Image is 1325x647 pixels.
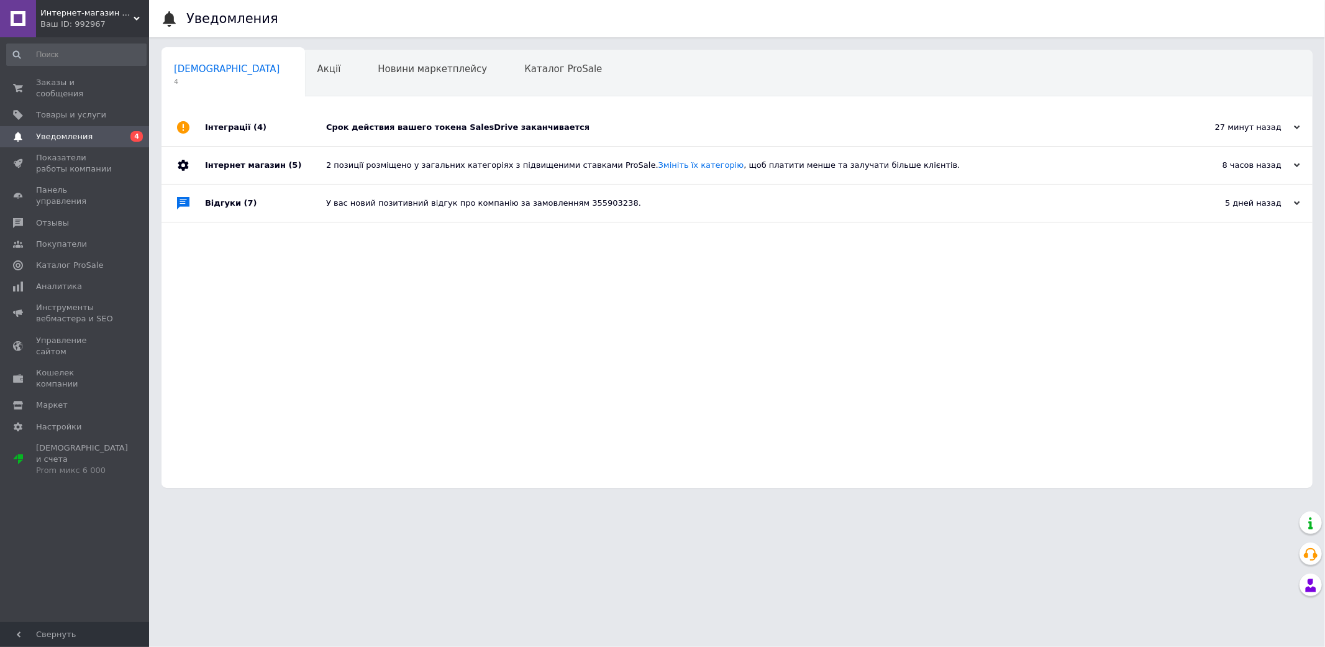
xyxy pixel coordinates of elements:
span: Уведомления [36,131,93,142]
span: Панель управления [36,185,115,207]
span: Товары и услуги [36,109,106,121]
span: [DEMOGRAPHIC_DATA] и счета [36,443,128,477]
span: [DEMOGRAPHIC_DATA] [174,63,280,75]
div: Ваш ID: 992967 [40,19,149,30]
span: Каталог ProSale [36,260,103,271]
div: Інтеграції [205,109,326,146]
input: Поиск [6,44,147,66]
span: 4 [174,77,280,86]
a: Змініть їх категорію [658,160,744,170]
span: Новини маркетплейсу [378,63,487,75]
span: (5) [288,160,301,170]
span: Кошелек компании [36,367,115,390]
span: (7) [244,198,257,208]
span: Управление сайтом [36,335,115,357]
div: Інтернет магазин [205,147,326,184]
div: Срок действия вашего токена SalesDrive заканчивается [326,122,1176,133]
span: Заказы и сообщения [36,77,115,99]
span: Настройки [36,421,81,433]
span: Аналитика [36,281,82,292]
div: Відгуки [205,185,326,222]
span: Показатели работы компании [36,152,115,175]
div: 8 часов назад [1176,160,1300,171]
div: Prom микс 6 000 [36,465,128,476]
div: У вас новий позитивний відгук про компанію за замовленням 355903238. [326,198,1176,209]
div: 5 дней назад [1176,198,1300,209]
span: Каталог ProSale [524,63,602,75]
span: Маркет [36,400,68,411]
span: Покупатели [36,239,87,250]
span: Акції [317,63,341,75]
span: Интернет-магазин "Best Goods" [40,7,134,19]
span: 4 [130,131,143,142]
span: (4) [253,122,266,132]
h1: Уведомления [186,11,278,26]
span: Инструменты вебмастера и SEO [36,302,115,324]
div: 2 позиції розміщено у загальних категоріях з підвищеними ставками ProSale. , щоб платити менше та... [326,160,1176,171]
span: Отзывы [36,218,69,229]
div: 27 минут назад [1176,122,1300,133]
